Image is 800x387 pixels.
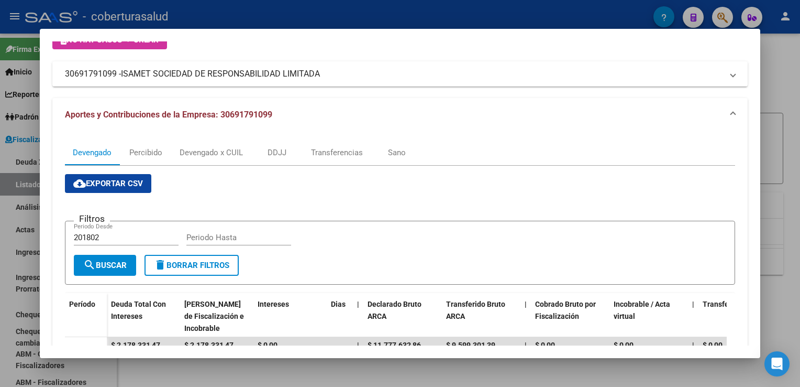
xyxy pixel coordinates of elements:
[74,213,110,224] h3: Filtros
[368,341,421,349] span: $ 11.777.632,86
[83,259,96,271] mat-icon: search
[520,293,531,339] datatable-header-cell: |
[692,341,694,349] span: |
[692,300,694,308] span: |
[764,351,790,377] div: Open Intercom Messenger
[73,179,143,188] span: Exportar CSV
[65,68,722,80] mat-panel-title: 30691791099 -
[525,300,527,308] span: |
[154,259,166,271] mat-icon: delete
[253,293,327,339] datatable-header-cell: Intereses
[609,293,688,339] datatable-header-cell: Incobrable / Acta virtual
[368,300,421,320] span: Declarado Bruto ARCA
[74,255,136,276] button: Buscar
[535,300,596,320] span: Cobrado Bruto por Fiscalización
[525,341,527,349] span: |
[357,341,359,349] span: |
[145,255,239,276] button: Borrar Filtros
[184,341,234,349] span: $ 2.178.331,47
[154,261,229,270] span: Borrar Filtros
[442,293,520,339] datatable-header-cell: Transferido Bruto ARCA
[107,293,180,339] datatable-header-cell: Deuda Total Con Intereses
[353,293,363,339] datatable-header-cell: |
[111,300,166,320] span: Deuda Total Con Intereses
[703,341,723,349] span: $ 0,00
[69,300,95,308] span: Período
[65,110,272,120] span: Aportes y Contribuciones de la Empresa: 30691791099
[331,300,346,308] span: Dias
[703,300,768,308] span: Transferido De Más
[311,147,363,158] div: Transferencias
[73,147,112,158] div: Devengado
[65,293,107,337] datatable-header-cell: Período
[121,68,320,80] span: ISAMET SOCIEDAD DE RESPONSABILIDAD LIMITADA
[614,341,634,349] span: $ 0,00
[688,293,698,339] datatable-header-cell: |
[129,147,162,158] div: Percibido
[446,300,505,320] span: Transferido Bruto ARCA
[83,261,127,270] span: Buscar
[258,341,277,349] span: $ 0,00
[52,98,747,132] mat-expansion-panel-header: Aportes y Contribuciones de la Empresa: 30691791099
[180,293,253,339] datatable-header-cell: Deuda Bruta Neto de Fiscalización e Incobrable
[531,293,609,339] datatable-header-cell: Cobrado Bruto por Fiscalización
[184,300,244,332] span: [PERSON_NAME] de Fiscalización e Incobrable
[52,61,747,87] mat-expansion-panel-header: 30691791099 -ISAMET SOCIEDAD DE RESPONSABILIDAD LIMITADA
[65,174,151,193] button: Exportar CSV
[535,341,555,349] span: $ 0,00
[388,147,406,158] div: Sano
[73,177,86,190] mat-icon: cloud_download
[357,300,359,308] span: |
[327,293,353,339] datatable-header-cell: Dias
[268,147,286,158] div: DDJJ
[698,293,777,339] datatable-header-cell: Transferido De Más
[614,300,670,320] span: Incobrable / Acta virtual
[363,293,442,339] datatable-header-cell: Declarado Bruto ARCA
[180,147,243,158] div: Devengado x CUIL
[258,300,289,308] span: Intereses
[446,341,495,349] span: $ 9.599.301,39
[111,341,160,349] span: $ 2.178.331,47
